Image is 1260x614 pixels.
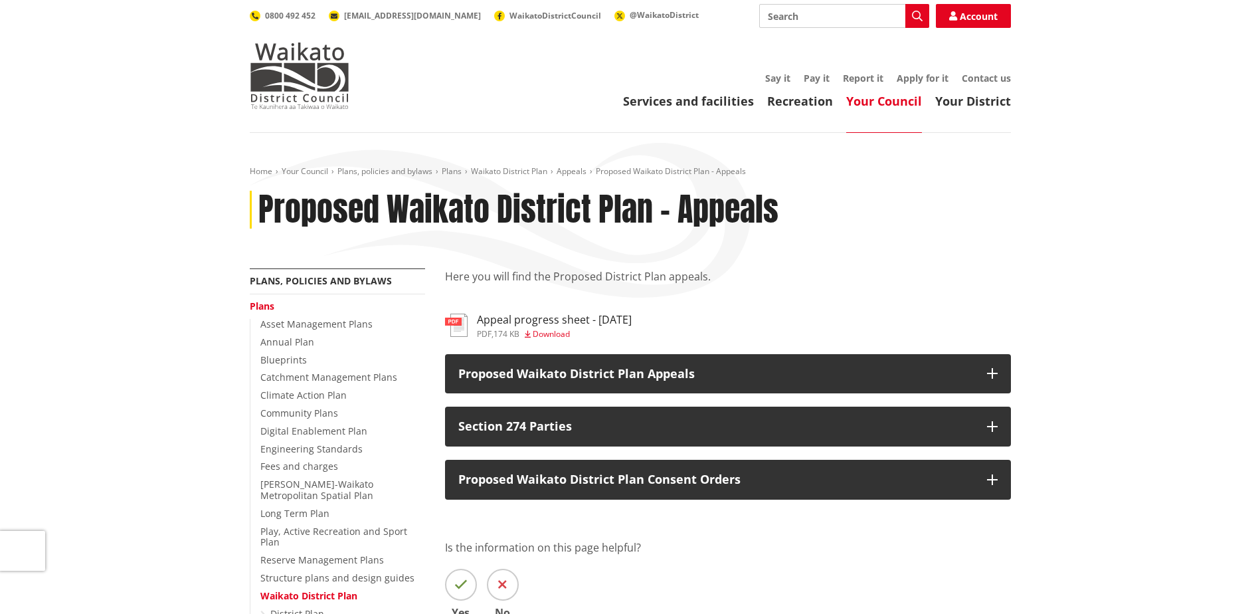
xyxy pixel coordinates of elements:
p: Proposed Waikato District Plan Consent Orders [458,473,974,486]
span: @WaikatoDistrict [630,9,699,21]
p: Section 274 Parties [458,420,974,433]
h1: Proposed Waikato District Plan - Appeals [258,191,778,229]
a: Appeal progress sheet - [DATE] pdf,174 KB Download [445,314,632,338]
span: 174 KB [494,328,519,340]
a: Account [936,4,1011,28]
a: @WaikatoDistrict [614,9,699,21]
a: Apply for it [897,72,948,84]
a: Recreation [767,93,833,109]
span: 0800 492 452 [265,10,315,21]
img: document-pdf.svg [445,314,468,337]
a: Plans, policies and bylaws [250,274,392,287]
a: Engineering Standards [260,443,363,455]
p: Is the information on this page helpful? [445,540,1011,556]
input: Search input [759,4,929,28]
a: Your Council [282,165,328,177]
button: Section 274 Parties [445,407,1011,447]
a: Digital Enablement Plan [260,425,367,437]
span: [EMAIL_ADDRESS][DOMAIN_NAME] [344,10,481,21]
button: Proposed Waikato District Plan Appeals [445,354,1011,394]
a: Plans [250,300,274,312]
span: Proposed Waikato District Plan - Appeals [596,165,746,177]
div: , [477,330,632,338]
nav: breadcrumb [250,166,1011,177]
a: Your District [935,93,1011,109]
span: pdf [477,328,492,340]
a: Fees and charges [260,460,338,472]
a: Pay it [804,72,830,84]
a: Reserve Management Plans [260,554,384,566]
img: Waikato District Council - Te Kaunihera aa Takiwaa o Waikato [250,43,349,109]
a: Structure plans and design guides [260,571,414,584]
button: Proposed Waikato District Plan Consent Orders [445,460,1011,500]
a: [PERSON_NAME]-Waikato Metropolitan Spatial Plan [260,478,373,502]
a: Services and facilities [623,93,754,109]
a: Plans [442,165,462,177]
p: Here you will find the Proposed District Plan appeals. [445,268,1011,300]
a: Appeals [557,165,586,177]
a: Home [250,165,272,177]
a: Plans, policies and bylaws [337,165,432,177]
a: Catchment Management Plans [260,371,397,383]
a: 0800 492 452 [250,10,315,21]
a: [EMAIL_ADDRESS][DOMAIN_NAME] [329,10,481,21]
a: Asset Management Plans [260,318,373,330]
a: Say it [765,72,790,84]
a: Climate Action Plan [260,389,347,401]
a: Your Council [846,93,922,109]
span: Download [533,328,570,340]
a: Waikato District Plan [471,165,547,177]
h3: Appeal progress sheet - [DATE] [477,314,632,326]
a: Long Term Plan [260,507,329,520]
span: WaikatoDistrictCouncil [509,10,601,21]
a: Annual Plan [260,336,314,348]
a: Blueprints [260,354,307,366]
a: Contact us [962,72,1011,84]
a: Waikato District Plan [260,589,357,602]
p: Proposed Waikato District Plan Appeals [458,367,974,381]
a: Report it [843,72,883,84]
a: Play, Active Recreation and Sport Plan [260,525,407,549]
a: Community Plans [260,407,338,419]
a: WaikatoDistrictCouncil [494,10,601,21]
